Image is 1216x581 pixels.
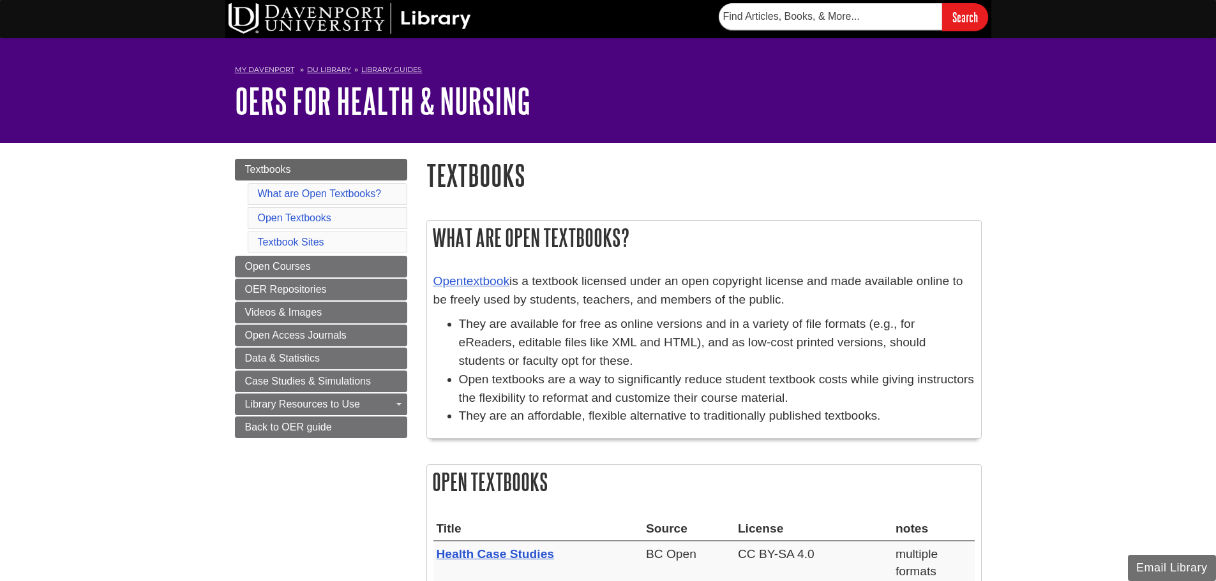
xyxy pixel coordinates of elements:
[892,517,975,541] th: notes
[235,325,407,346] a: Open Access Journals
[361,65,422,74] a: Library Guides
[433,272,975,309] p: is a textbook licensed under an open copyright license and made available online to be freely use...
[245,330,347,341] span: Open Access Journals
[427,465,981,499] h2: Open Textbooks
[235,393,407,415] a: Library Resources to Use
[245,422,332,432] span: Back to OER guide
[433,274,463,288] a: Open
[258,237,324,247] a: Textbook Sites
[235,416,407,438] a: Back to OER guide
[719,3,988,31] form: Searches DU Library's articles, books, and more
[437,547,554,561] a: Health Case Studies
[235,64,294,75] a: My Davenport
[643,517,735,541] th: Source
[245,284,327,295] span: OER Repositories
[235,302,407,323] a: Videos & Images
[459,371,975,408] li: Open textbooks are a way to significantly reduce student textbook costs while giving instructors ...
[942,3,988,31] input: Search
[235,371,407,392] a: Case Studies & Simulations
[245,399,361,409] span: Library Resources to Use
[235,159,407,180] a: Textbooks
[235,159,407,438] div: Guide Page Menu
[426,159,982,191] h1: Textbooks
[245,353,320,364] span: Data & Statistics
[245,307,322,318] span: Videos & Images
[235,81,530,121] a: OERs for Health & Nursing
[719,3,942,30] input: Find Articles, Books, & More...
[735,517,892,541] th: License
[245,261,311,272] span: Open Courses
[307,65,351,74] a: DU Library
[229,3,471,34] img: DU Library
[235,61,982,82] nav: breadcrumb
[245,376,371,386] span: Case Studies & Simulations
[459,407,975,425] li: They are an affordable, flexible alternative to traditionally published textbooks.
[258,188,382,199] a: What are Open Textbooks?
[235,348,407,369] a: Data & Statistics
[235,279,407,300] a: OER Repositories
[258,212,331,223] a: Open Textbooks
[235,256,407,277] a: Open Courses
[1128,555,1216,581] button: Email Library
[427,221,981,254] h2: What are Open Textbooks?
[459,315,975,370] li: They are available for free as online versions and in a variety of file formats (e.g., for eReade...
[433,517,643,541] th: Title
[463,274,509,288] a: textbook
[245,164,291,175] span: Textbooks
